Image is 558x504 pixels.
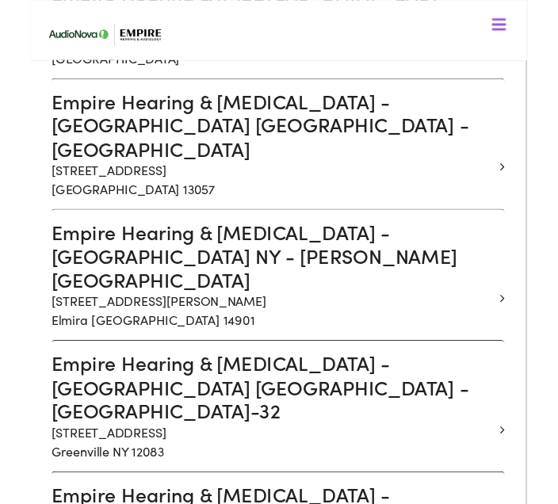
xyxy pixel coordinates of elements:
h3: Empire Hearing & [MEDICAL_DATA] - [GEOGRAPHIC_DATA] [GEOGRAPHIC_DATA] - [GEOGRAPHIC_DATA] [24,101,521,181]
a: Empire Hearing & [MEDICAL_DATA] - [GEOGRAPHIC_DATA] NY - [PERSON_NAME][GEOGRAPHIC_DATA] [STREET_A... [24,247,521,370]
p: [STREET_ADDRESS][PERSON_NAME] Elmira [GEOGRAPHIC_DATA] 14901 [24,327,521,370]
a: What We Offer [23,63,547,113]
h3: Empire Hearing & [MEDICAL_DATA] - [GEOGRAPHIC_DATA] [GEOGRAPHIC_DATA] - [GEOGRAPHIC_DATA]-32 [24,395,521,475]
p: [STREET_ADDRESS] [GEOGRAPHIC_DATA] 13057 [24,180,521,223]
a: Empire Hearing & [MEDICAL_DATA] - [GEOGRAPHIC_DATA] [GEOGRAPHIC_DATA] - [GEOGRAPHIC_DATA] [STREET... [24,101,521,223]
h3: Empire Hearing & [MEDICAL_DATA] - [GEOGRAPHIC_DATA] NY - [PERSON_NAME][GEOGRAPHIC_DATA] [24,247,521,327]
